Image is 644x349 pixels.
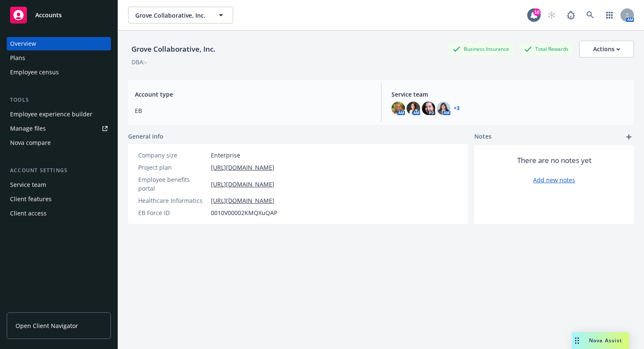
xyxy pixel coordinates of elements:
a: Search [582,7,599,24]
div: Grove Collaborative, Inc. [128,44,219,55]
span: General info [128,132,163,141]
a: [URL][DOMAIN_NAME] [211,180,274,189]
div: Actions [593,41,620,57]
button: Grove Collaborative, Inc. [128,7,233,24]
a: Manage files [7,122,111,135]
div: Service team [10,178,46,192]
a: Employee experience builder [7,108,111,121]
span: Open Client Navigator [16,321,78,330]
span: Accounts [35,12,62,18]
a: Plans [7,51,111,65]
img: photo [437,102,450,115]
div: Employee benefits portal [138,175,208,193]
a: Add new notes [533,176,575,184]
div: Project plan [138,163,208,172]
div: Employee census [10,66,59,79]
a: Overview [7,37,111,50]
div: EB Force ID [138,208,208,217]
a: Client access [7,207,111,220]
span: 0010V00002KMQXuQAP [211,208,277,217]
a: [URL][DOMAIN_NAME] [211,196,274,205]
div: Business Insurance [449,44,513,54]
div: Drag to move [572,332,582,349]
div: Company size [138,151,208,160]
div: Employee experience builder [10,108,92,121]
a: Accounts [7,3,111,27]
span: Grove Collaborative, Inc. [135,11,208,20]
a: +3 [454,106,460,111]
div: DBA: - [131,58,147,66]
span: EB [135,106,371,115]
span: Service team [392,90,628,99]
a: Report a Bug [563,7,579,24]
a: Employee census [7,66,111,79]
button: Nova Assist [572,332,629,349]
img: photo [407,102,420,115]
div: Plans [10,51,25,65]
span: Nova Assist [589,337,622,344]
div: Tools [7,96,111,104]
a: Switch app [601,7,618,24]
div: Healthcare Informatics [138,196,208,205]
div: Nova compare [10,136,51,150]
div: Client access [10,207,47,220]
span: Notes [474,132,492,142]
a: add [624,132,634,142]
a: Start snowing [543,7,560,24]
div: Total Rewards [520,44,573,54]
button: Actions [579,41,634,58]
a: [URL][DOMAIN_NAME] [211,163,274,172]
div: Manage files [10,122,46,135]
div: Account settings [7,166,111,175]
a: Service team [7,178,111,192]
span: Enterprise [211,151,240,160]
a: Nova compare [7,136,111,150]
div: Overview [10,37,36,50]
span: Account type [135,90,371,99]
img: photo [422,102,435,115]
span: There are no notes yet [517,155,591,165]
div: 10 [533,8,541,16]
div: Client features [10,192,52,206]
img: photo [392,102,405,115]
a: Client features [7,192,111,206]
